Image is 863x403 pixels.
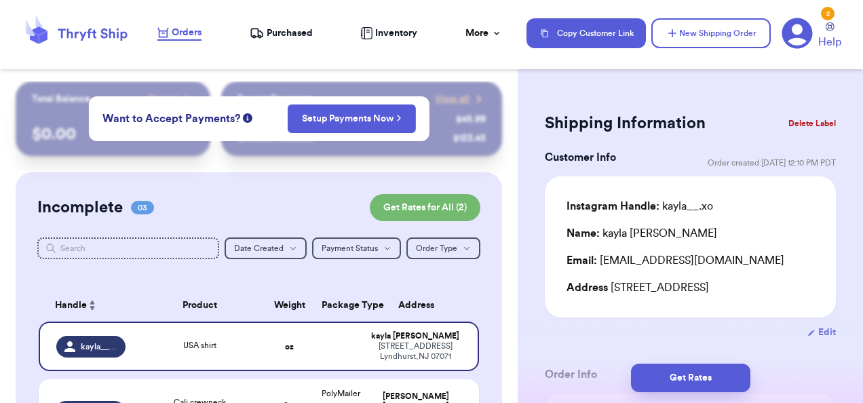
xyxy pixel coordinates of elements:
[285,343,294,351] strong: oz
[81,341,117,352] span: kayla__.xo
[567,225,717,242] div: kayla [PERSON_NAME]
[783,109,841,138] button: Delete Label
[134,289,267,322] th: Product
[545,149,616,166] h3: Customer Info
[172,26,202,39] span: Orders
[567,280,814,296] div: [STREET_ADDRESS]
[149,92,178,106] span: Payout
[631,364,750,392] button: Get Rates
[406,237,480,259] button: Order Type
[526,18,646,48] button: Copy Customer Link
[453,132,486,145] div: $ 123.45
[567,198,713,214] div: kayla__.xo
[266,289,313,322] th: Weight
[708,157,836,168] span: Order created: [DATE] 12:10 PM PDT
[149,92,194,106] a: Payout
[782,18,813,49] a: 2
[322,244,378,252] span: Payment Status
[32,123,194,145] p: $ 0.00
[250,26,313,40] a: Purchased
[313,289,361,322] th: Package Type
[131,201,154,214] span: 03
[55,299,87,313] span: Handle
[807,326,836,339] button: Edit
[32,92,90,106] p: Total Balance
[360,26,417,40] a: Inventory
[87,297,98,313] button: Sort ascending
[545,113,706,134] h2: Shipping Information
[237,92,313,106] p: Recent Payments
[361,289,480,322] th: Address
[370,194,480,221] button: Get Rates for All (2)
[369,341,462,362] div: [STREET_ADDRESS] Lyndhurst , NJ 07071
[465,26,502,40] div: More
[369,331,462,341] div: kayla [PERSON_NAME]
[37,237,219,259] input: Search
[456,113,486,126] div: $ 45.99
[567,201,659,212] span: Instagram Handle:
[435,92,469,106] span: View all
[435,92,486,106] a: View all
[416,244,457,252] span: Order Type
[225,237,307,259] button: Date Created
[818,34,841,50] span: Help
[651,18,771,48] button: New Shipping Order
[183,341,216,349] span: USA shirt
[288,104,416,133] button: Setup Payments Now
[157,26,202,41] a: Orders
[567,252,814,269] div: [EMAIL_ADDRESS][DOMAIN_NAME]
[267,26,313,40] span: Purchased
[821,7,835,20] div: 2
[818,22,841,50] a: Help
[375,26,417,40] span: Inventory
[37,197,123,218] h2: Incomplete
[302,112,402,126] a: Setup Payments Now
[312,237,401,259] button: Payment Status
[234,244,284,252] span: Date Created
[567,255,597,266] span: Email:
[567,282,608,293] span: Address
[102,111,240,127] span: Want to Accept Payments?
[567,228,600,239] span: Name:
